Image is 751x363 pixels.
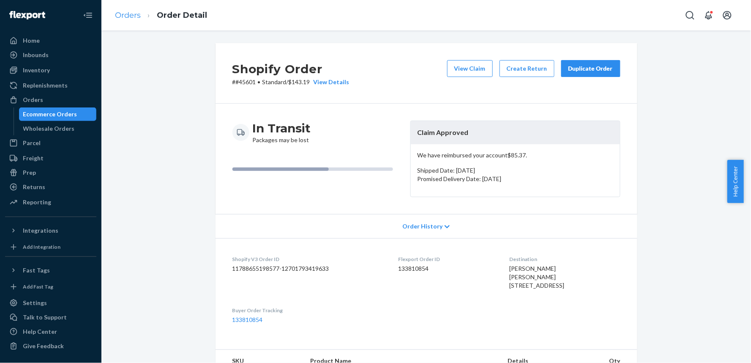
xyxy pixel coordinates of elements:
a: Returns [5,180,96,194]
a: Inventory [5,63,96,77]
img: Flexport logo [9,11,45,19]
a: Wholesale Orders [19,122,97,135]
div: Packages may be lost [253,121,311,144]
div: Reporting [23,198,51,206]
a: Settings [5,296,96,310]
a: Home [5,34,96,47]
a: 133810854 [232,316,263,323]
button: Open account menu [719,7,736,24]
span: Order History [402,222,442,231]
button: Create Return [500,60,554,77]
button: Give Feedback [5,339,96,353]
a: Orders [5,93,96,107]
a: Talk to Support [5,311,96,324]
dd: 11788655198577-12701793419633 [232,264,385,273]
ol: breadcrumbs [108,3,214,28]
dt: Flexport Order ID [399,256,496,263]
div: Integrations [23,226,58,235]
span: [PERSON_NAME] [PERSON_NAME] [STREET_ADDRESS] [510,265,565,289]
p: Promised Delivery Date: [DATE] [418,175,613,183]
a: Order Detail [157,11,207,20]
button: Open Search Box [682,7,699,24]
div: Add Integration [23,243,60,250]
div: Orders [23,96,43,104]
div: Prep [23,168,36,177]
p: Shipped Date: [DATE] [418,166,613,175]
span: Standard [262,78,287,85]
dt: Destination [510,256,620,263]
button: Duplicate Order [561,60,620,77]
button: Close Navigation [79,7,96,24]
div: Inventory [23,66,50,74]
div: Returns [23,183,45,191]
a: Prep [5,166,96,179]
div: Fast Tags [23,266,50,275]
button: Open notifications [700,7,717,24]
button: Fast Tags [5,264,96,277]
div: Talk to Support [23,313,67,322]
button: Help Center [727,160,744,203]
a: Freight [5,151,96,165]
div: Duplicate Order [568,64,613,73]
a: Parcel [5,136,96,150]
a: Add Fast Tag [5,280,96,293]
div: Add Fast Tag [23,283,53,290]
span: • [258,78,261,85]
dt: Buyer Order Tracking [232,307,385,314]
div: Parcel [23,139,41,147]
h3: In Transit [253,121,311,136]
p: # #45601 / $143.19 [232,78,350,86]
div: Settings [23,299,47,307]
a: Help Center [5,325,96,338]
div: Give Feedback [23,342,64,350]
a: Replenishments [5,79,96,92]
header: Claim Approved [411,121,620,144]
a: Inbounds [5,48,96,62]
div: Ecommerce Orders [23,110,77,118]
div: Help Center [23,327,57,336]
button: Integrations [5,224,96,237]
dt: Shopify V3 Order ID [232,256,385,263]
div: Wholesale Orders [23,124,75,133]
div: Inbounds [23,51,49,59]
a: Add Integration [5,241,96,253]
dd: 133810854 [399,264,496,273]
p: We have reimbursed your account $85.37 . [418,151,613,159]
a: Orders [115,11,141,20]
a: Reporting [5,195,96,209]
div: Replenishments [23,81,68,90]
div: Home [23,36,40,45]
button: View Details [310,78,350,86]
h2: Shopify Order [232,60,350,78]
div: Freight [23,154,44,162]
a: Ecommerce Orders [19,107,97,121]
button: View Claim [447,60,493,77]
